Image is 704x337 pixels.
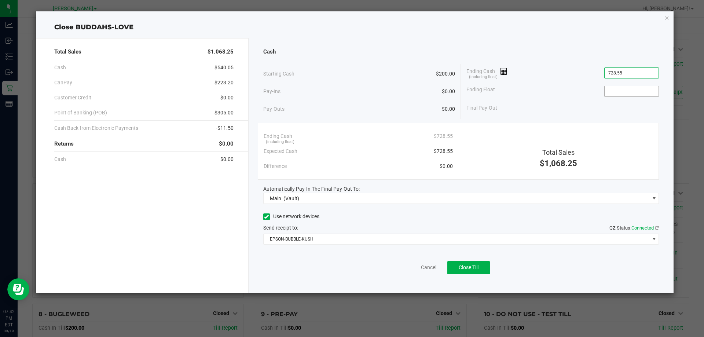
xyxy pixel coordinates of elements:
span: Ending Cash [264,132,292,140]
div: Close BUDDAHS-LOVE [36,22,674,32]
span: CanPay [54,79,72,87]
span: $728.55 [434,147,453,155]
span: Close Till [459,264,478,270]
span: Total Sales [54,48,81,56]
span: Send receipt to: [263,225,298,231]
span: Difference [264,162,287,170]
span: (Vault) [283,195,299,201]
span: $0.00 [442,88,455,95]
span: Cash [263,48,276,56]
span: $0.00 [442,105,455,113]
label: Use network devices [263,213,319,220]
span: $223.20 [214,79,234,87]
span: Starting Cash [263,70,294,78]
span: Total Sales [542,149,575,156]
span: Pay-Ins [263,88,280,95]
span: $0.00 [220,94,234,102]
span: EPSON-BUBBLE-KUSH [264,234,650,244]
span: Automatically Pay-In The Final Pay-Out To: [263,186,360,192]
span: $0.00 [220,155,234,163]
button: Close Till [447,261,490,274]
span: $305.00 [214,109,234,117]
span: $1,068.25 [208,48,234,56]
span: Ending Cash [466,67,507,78]
span: $728.55 [434,132,453,140]
span: $1,068.25 [540,159,577,168]
span: Cash [54,64,66,72]
div: Returns [54,136,234,152]
span: -$11.50 [216,124,234,132]
span: $540.05 [214,64,234,72]
span: Main [270,195,281,201]
a: Cancel [421,264,436,271]
span: Cash [54,155,66,163]
span: Connected [631,225,654,231]
span: $0.00 [219,140,234,148]
span: $0.00 [440,162,453,170]
span: Final Pay-Out [466,104,497,112]
span: (including float) [266,139,294,145]
span: Ending Float [466,86,495,97]
span: (including float) [469,74,498,80]
span: Pay-Outs [263,105,285,113]
span: Customer Credit [54,94,91,102]
span: Point of Banking (POB) [54,109,107,117]
span: QZ Status: [609,225,659,231]
span: $200.00 [436,70,455,78]
iframe: Resource center [7,278,29,300]
span: Cash Back from Electronic Payments [54,124,138,132]
span: Expected Cash [264,147,297,155]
